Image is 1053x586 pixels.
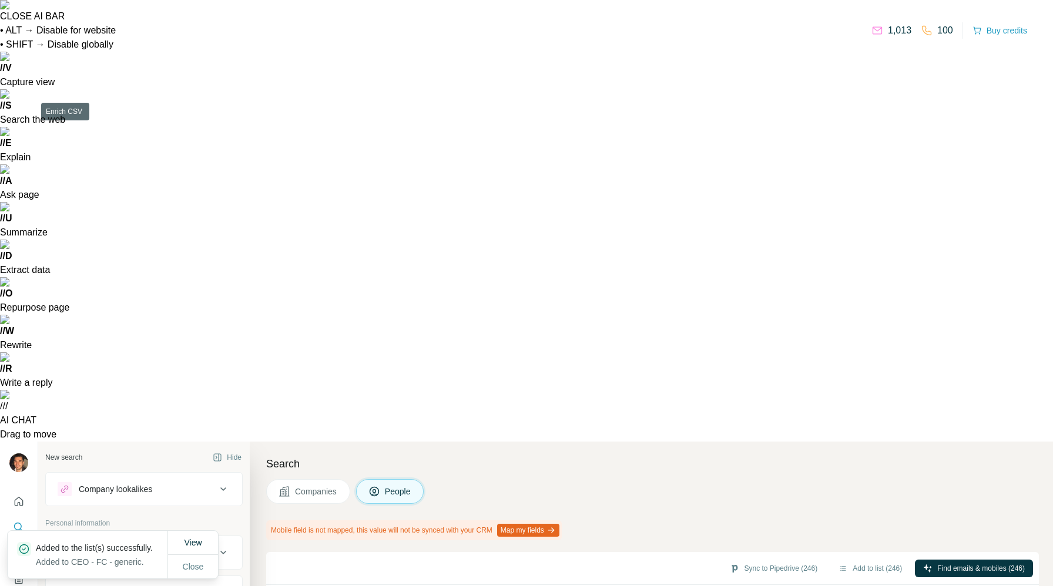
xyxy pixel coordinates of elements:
[830,560,910,577] button: Add to list (246)
[184,538,202,547] span: View
[9,517,28,538] button: Search
[266,456,1039,472] h4: Search
[36,542,162,554] p: Added to the list(s) successfully.
[295,486,338,497] span: Companies
[937,563,1025,574] span: Find emails & mobiles (246)
[266,520,562,540] div: Mobile field is not mapped, this value will not be synced with your CRM
[45,452,82,463] div: New search
[9,491,28,512] button: Quick start
[9,453,28,472] img: Avatar
[497,524,559,537] button: Map my fields
[45,518,243,528] p: Personal information
[79,483,152,495] div: Company lookalikes
[722,560,826,577] button: Sync to Pipedrive (246)
[183,561,204,572] span: Close
[385,486,412,497] span: People
[204,449,250,466] button: Hide
[176,532,210,553] button: View
[915,560,1033,577] button: Find emails & mobiles (246)
[36,556,162,568] p: Added to CEO - FC - generic.
[175,556,212,577] button: Close
[46,475,242,503] button: Company lookalikes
